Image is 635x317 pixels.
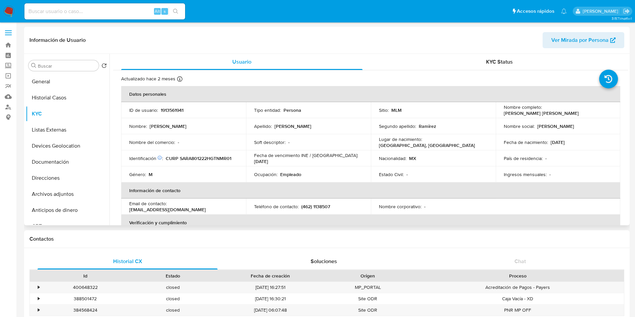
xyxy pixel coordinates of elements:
span: Alt [155,8,160,14]
p: Ramirez [419,123,436,129]
th: Información de contacto [121,182,620,199]
p: ivonne.perezonofre@mercadolibre.com.mx [583,8,621,14]
p: Nombre : [129,123,147,129]
div: [DATE] 16:30:21 [217,293,324,304]
button: Ver Mirada por Persona [543,32,624,48]
p: Soft descriptor : [254,139,286,145]
p: Fecha de vencimiento INE / [GEOGRAPHIC_DATA] : [254,152,358,158]
p: Apellido : [254,123,272,129]
div: PNR MP OFF [412,305,624,316]
span: Soluciones [311,257,337,265]
p: Teléfono de contacto : [254,204,299,210]
input: Buscar [38,63,96,69]
p: Nombre social : [504,123,535,129]
p: [PERSON_NAME] [537,123,574,129]
div: • [38,307,39,313]
p: [PERSON_NAME] [PERSON_NAME] [504,110,579,116]
div: • [38,284,39,291]
button: KYC [26,106,109,122]
button: Buscar [31,63,36,68]
p: Persona [284,107,301,113]
button: Volver al orden por defecto [101,63,107,70]
p: [DATE] [254,158,268,164]
p: Ocupación : [254,171,277,177]
button: Historial Casos [26,90,109,106]
p: Sitio : [379,107,389,113]
p: Empleado [280,171,301,177]
p: - [549,171,551,177]
div: Id [46,272,125,279]
p: [PERSON_NAME] [150,123,186,129]
div: 384568424 [42,305,129,316]
span: Ver Mirada por Persona [551,32,609,48]
div: Estado [134,272,212,279]
div: [DATE] 16:27:51 [217,282,324,293]
div: Site ODR [324,293,412,304]
a: Salir [623,8,630,15]
div: closed [129,282,217,293]
button: search-icon [169,7,182,16]
div: 400648322 [42,282,129,293]
span: Usuario [232,58,251,66]
div: Origen [329,272,407,279]
p: Género : [129,171,146,177]
div: closed [129,305,217,316]
p: Tipo entidad : [254,107,281,113]
p: Ingresos mensuales : [504,171,547,177]
p: - [406,171,408,177]
span: s [164,8,166,14]
p: Email de contacto : [129,201,167,207]
button: Archivos adjuntos [26,186,109,202]
span: Chat [514,257,526,265]
a: Notificaciones [561,8,567,14]
p: Identificación : [129,155,163,161]
button: Anticipos de dinero [26,202,109,218]
div: closed [129,293,217,304]
button: General [26,74,109,90]
p: Estado Civil : [379,171,404,177]
h1: Contactos [29,236,624,242]
button: Devices Geolocation [26,138,109,154]
p: [PERSON_NAME] [274,123,311,129]
div: [DATE] 06:07:48 [217,305,324,316]
p: M [149,171,153,177]
div: Fecha de creación [222,272,319,279]
p: - [424,204,425,210]
div: Caja Vacía - XD [412,293,624,304]
div: Site ODR [324,305,412,316]
p: 1913561941 [161,107,183,113]
span: KYC Status [486,58,513,66]
button: Direcciones [26,170,109,186]
div: 388501472 [42,293,129,304]
div: MP_PORTAL [324,282,412,293]
p: - [545,155,547,161]
p: [EMAIL_ADDRESS][DOMAIN_NAME] [129,207,206,213]
h1: Información de Usuario [29,37,86,44]
button: Documentación [26,154,109,170]
p: - [288,139,290,145]
th: Datos personales [121,86,620,102]
p: [DATE] [551,139,565,145]
p: Nombre del comercio : [129,139,175,145]
button: Listas Externas [26,122,109,138]
p: - [178,139,179,145]
span: Accesos rápidos [517,8,554,15]
p: (462) 1138507 [301,204,330,210]
p: Fecha de nacimiento : [504,139,548,145]
p: Nombre completo : [504,104,542,110]
span: Historial CX [113,257,142,265]
th: Verificación y cumplimiento [121,215,620,231]
p: Lugar de nacimiento : [379,136,422,142]
p: CURP SARA801222HGTNMR01 [166,155,231,161]
p: MX [409,155,416,161]
div: Acreditación de Pagos - Payers [412,282,624,293]
div: • [38,296,39,302]
p: Segundo apellido : [379,123,416,129]
p: País de residencia : [504,155,543,161]
p: [GEOGRAPHIC_DATA], [GEOGRAPHIC_DATA] [379,142,475,148]
p: ID de usuario : [129,107,158,113]
button: CBT [26,218,109,234]
p: Actualizado hace 2 meses [121,76,175,82]
div: Proceso [416,272,619,279]
p: MLM [391,107,402,113]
